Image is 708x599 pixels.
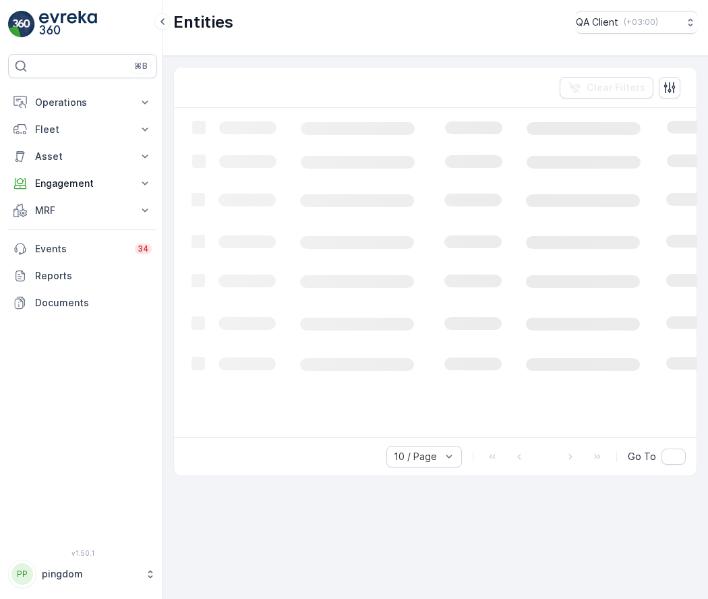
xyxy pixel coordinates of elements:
img: logo_light-DOdMpM7g.png [39,11,97,38]
p: Fleet [35,123,130,136]
p: QA Client [576,16,618,29]
p: Reports [35,269,152,283]
p: Operations [35,96,130,109]
a: Documents [8,289,157,316]
a: Reports [8,262,157,289]
button: Asset [8,143,157,170]
p: 34 [138,244,149,254]
p: MRF [35,204,130,217]
div: PP [11,563,33,585]
p: Engagement [35,177,130,190]
button: Fleet [8,116,157,143]
button: PPpingdom [8,560,157,588]
button: QA Client(+03:00) [576,11,697,34]
img: logo [8,11,35,38]
button: MRF [8,197,157,224]
p: Documents [35,296,152,310]
p: Entities [173,11,233,33]
p: ( +03:00 ) [624,17,658,28]
button: Operations [8,89,157,116]
button: Clear Filters [560,77,653,98]
button: Engagement [8,170,157,197]
p: Clear Filters [587,81,645,94]
span: v 1.50.1 [8,549,157,557]
span: Go To [628,450,656,463]
p: pingdom [42,567,138,581]
p: Asset [35,150,130,163]
a: Events34 [8,235,157,262]
p: Events [35,242,127,256]
p: ⌘B [134,61,148,72]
